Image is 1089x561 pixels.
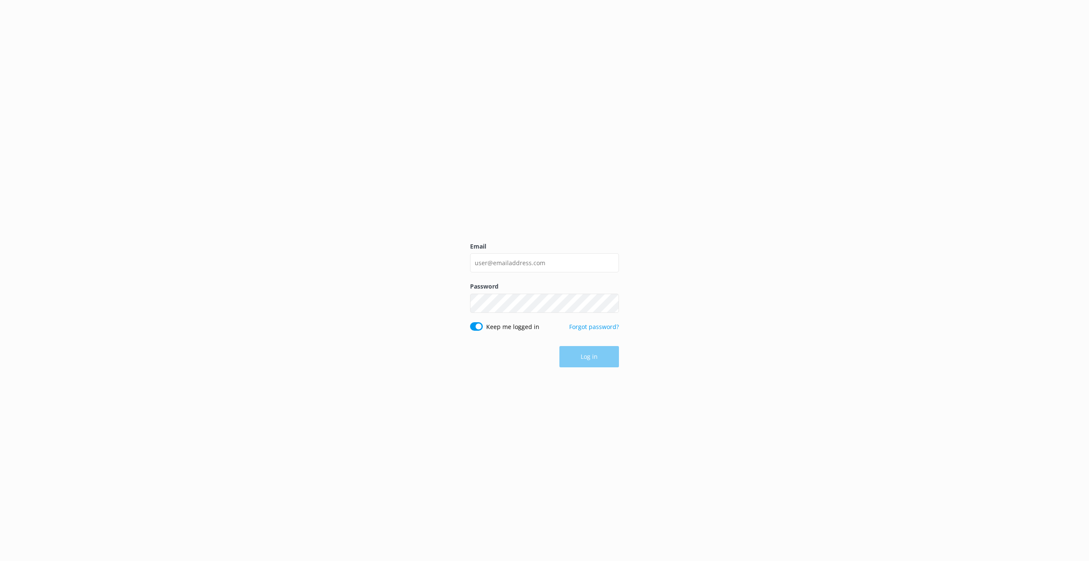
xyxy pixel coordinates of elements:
[569,323,619,331] a: Forgot password?
[470,253,619,272] input: user@emailaddress.com
[486,322,539,332] label: Keep me logged in
[470,242,619,251] label: Email
[470,282,619,291] label: Password
[602,295,619,312] button: Show password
